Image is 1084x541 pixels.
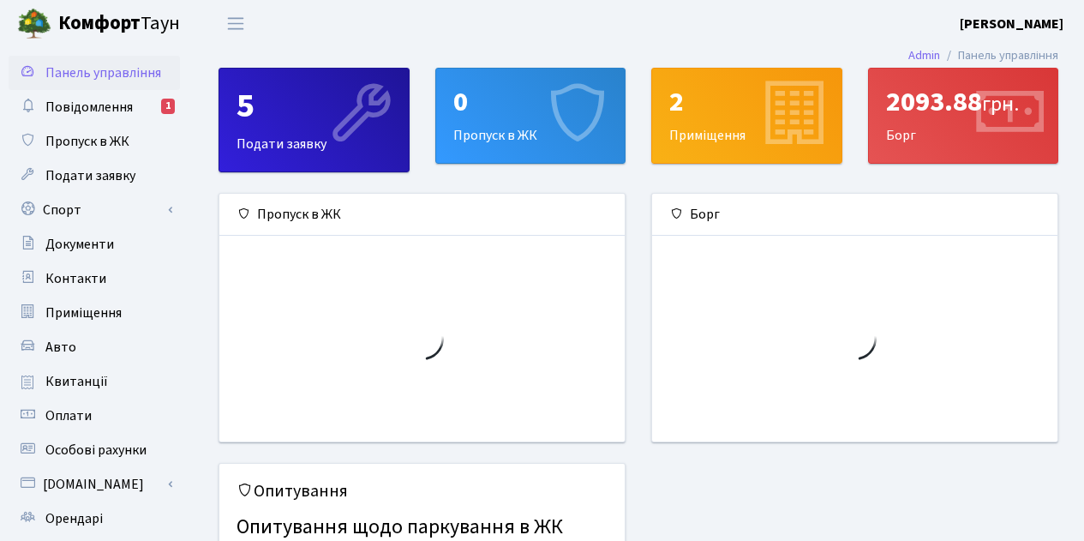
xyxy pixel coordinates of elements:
[219,69,409,171] div: Подати заявку
[45,166,135,185] span: Подати заявку
[45,269,106,288] span: Контакти
[9,261,180,296] a: Контакти
[9,124,180,159] a: Пропуск в ЖК
[45,98,133,117] span: Повідомлення
[9,502,180,536] a: Орендарі
[435,68,626,164] a: 0Пропуск в ЖК
[45,372,108,391] span: Квитанції
[9,364,180,399] a: Квитанції
[219,68,410,172] a: 5Подати заявку
[45,63,161,82] span: Панель управління
[669,86,824,118] div: 2
[237,481,608,502] h5: Опитування
[58,9,141,37] b: Комфорт
[652,69,841,163] div: Приміщення
[237,86,392,127] div: 5
[886,86,1041,118] div: 2093.88
[436,69,626,163] div: Пропуск в ЖК
[9,330,180,364] a: Авто
[45,509,103,528] span: Орендарі
[883,38,1084,74] nav: breadcrumb
[45,441,147,460] span: Особові рахунки
[45,235,114,254] span: Документи
[214,9,257,38] button: Переключити навігацію
[161,99,175,114] div: 1
[9,193,180,227] a: Спорт
[9,90,180,124] a: Повідомлення1
[453,86,608,118] div: 0
[9,56,180,90] a: Панель управління
[45,304,122,322] span: Приміщення
[908,46,940,64] a: Admin
[9,159,180,193] a: Подати заявку
[960,14,1063,34] a: [PERSON_NAME]
[9,296,180,330] a: Приміщення
[45,132,129,151] span: Пропуск в ЖК
[58,9,180,39] span: Таун
[219,194,625,236] div: Пропуск в ЖК
[45,406,92,425] span: Оплати
[9,467,180,502] a: [DOMAIN_NAME]
[45,338,76,357] span: Авто
[651,68,842,164] a: 2Приміщення
[869,69,1058,163] div: Борг
[652,194,1057,236] div: Борг
[940,46,1058,65] li: Панель управління
[9,399,180,433] a: Оплати
[17,7,51,41] img: logo.png
[9,227,180,261] a: Документи
[960,15,1063,33] b: [PERSON_NAME]
[9,433,180,467] a: Особові рахунки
